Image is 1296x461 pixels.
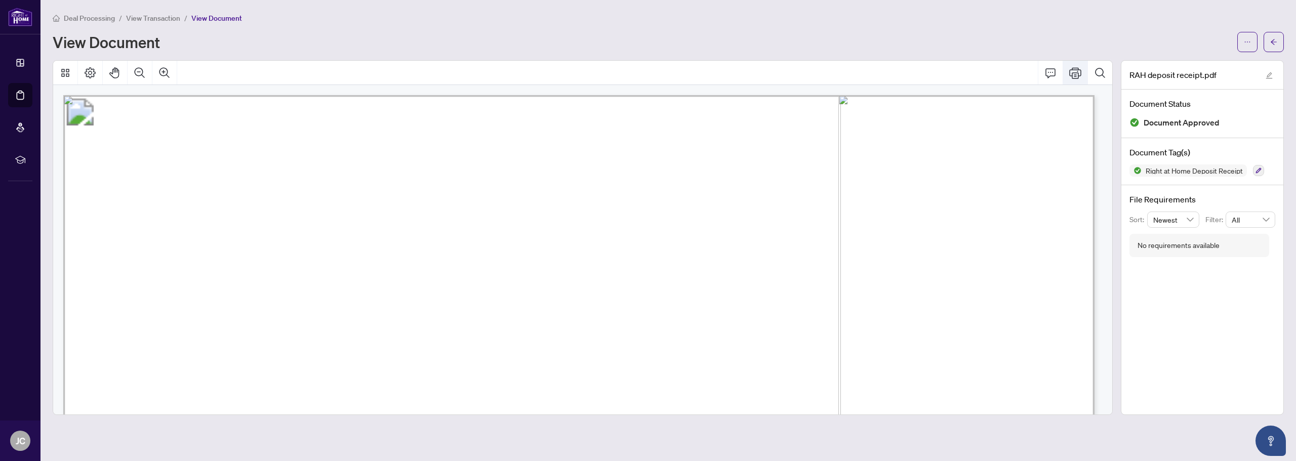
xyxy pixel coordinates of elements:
span: JC [16,434,25,448]
span: ellipsis [1244,38,1251,46]
h4: Document Tag(s) [1129,146,1275,158]
p: Filter: [1205,214,1226,225]
span: arrow-left [1270,38,1277,46]
span: Deal Processing [64,14,115,23]
span: Newest [1153,212,1194,227]
img: Document Status [1129,117,1140,128]
span: Right at Home Deposit Receipt [1142,167,1247,174]
button: Open asap [1255,426,1286,456]
h4: Document Status [1129,98,1275,110]
span: View Document [191,14,242,23]
span: edit [1266,72,1273,79]
li: / [184,12,187,24]
span: All [1232,212,1269,227]
span: home [53,15,60,22]
span: RAH deposit receipt.pdf [1129,69,1217,81]
div: No requirements available [1138,240,1220,251]
span: Document Approved [1144,116,1220,130]
li: / [119,12,122,24]
span: View Transaction [126,14,180,23]
h1: View Document [53,34,160,50]
h4: File Requirements [1129,193,1275,205]
img: Status Icon [1129,164,1142,177]
p: Sort: [1129,214,1147,225]
img: logo [8,8,32,26]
